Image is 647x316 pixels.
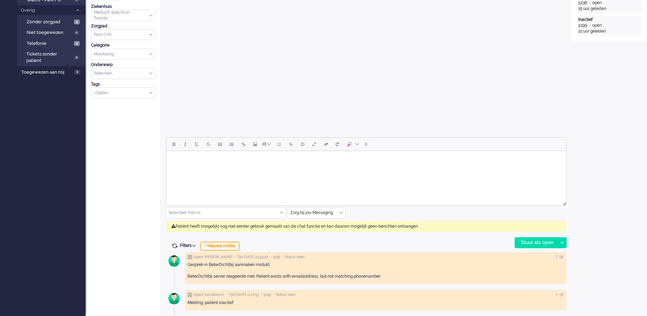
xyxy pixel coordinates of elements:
button: 0 [362,138,371,150]
span: 0 [74,55,80,60]
a: Toegewezen aan mij 0 [20,68,86,76]
span: • 5199 [261,292,271,297]
button: Numbered list [226,138,237,150]
span: Agent [PERSON_NAME] [194,255,232,260]
span: 2 [74,20,80,25]
div: Inactief [578,17,640,23]
img: avatar [166,252,183,269]
div: Tags [91,81,155,87]
button: Clear formatting [320,138,332,150]
div: Stuur als open [515,238,558,248]
span: Overig [20,7,73,14]
a: Tickets zonder patient 0 [20,50,85,64]
span: • Tijd [DATE] 13:49:48 [235,255,268,260]
span: Filters [180,243,198,248]
div: Gesprek in BeterDichtbij aanmaken mislukt. BeterDichtbij server reageerde met: Patient exists wit... [187,262,564,279]
img: ic_note_grey.svg [187,255,192,260]
span: Agent lusciialarms [194,292,224,297]
button: Insert/edit link [237,138,249,150]
span: Tickets zonder patient [26,51,72,64]
button: Italic [179,138,191,150]
a: Telefonie 2 [20,39,85,47]
div: Melding: patiënt inactief [187,300,564,306]
button: Fullscreen [308,138,320,150]
button: Insert/edit image [249,138,261,150]
button: Underline [191,138,203,150]
span: Niet toegewezen [27,29,72,36]
button: AI [343,138,362,150]
button: Strikethrough [203,138,214,150]
span: • 5238 [271,255,280,260]
div: Resize [560,199,566,205]
button: Emoticons [273,138,285,150]
span: 2 [74,41,80,46]
button: Add attachment [285,138,297,150]
span: 0 [74,69,80,75]
div: Categorie [91,42,155,48]
div: Zorgpad [91,23,155,29]
button: Bullet list [214,138,226,150]
button: Table [261,138,273,150]
a: Niet toegewezen 0 [20,28,85,36]
img: ic_note_grey.svg [187,292,192,297]
button: Bold [168,138,179,150]
span: • Tijd [DATE] 11:17:53 [227,292,259,297]
a: Zonder zorgpad 2 [20,18,85,25]
span: 0 [365,141,367,147]
div: - [587,23,592,28]
span: 0 [74,30,80,35]
div: 21 uur geleden [578,28,640,34]
div: open [592,23,602,28]
div: Onderwerp [91,62,155,68]
div: Patiënt heeft (mogelijk) nog niet eerder gebruik gemaakt van de chat functie en kan daarom mogeli... [166,221,567,232]
div: 5199 [578,23,587,28]
span: • Status open [273,292,296,297]
button: Reset content [332,138,343,150]
img: avatar [166,290,183,307]
span: Toegewezen aan mij [21,69,72,76]
div: Select Tags [91,87,155,99]
div: Ziekenhuis [91,4,155,10]
div: + Nieuwe notitie [200,242,239,250]
span: Zonder zorgpad [27,19,72,25]
div: 19 uur geleden [578,6,640,12]
span: Telefonie [27,40,72,47]
span: • Status open [283,255,305,260]
button: Delay message [297,138,308,150]
iframe: Rich Text Area [166,151,566,199]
